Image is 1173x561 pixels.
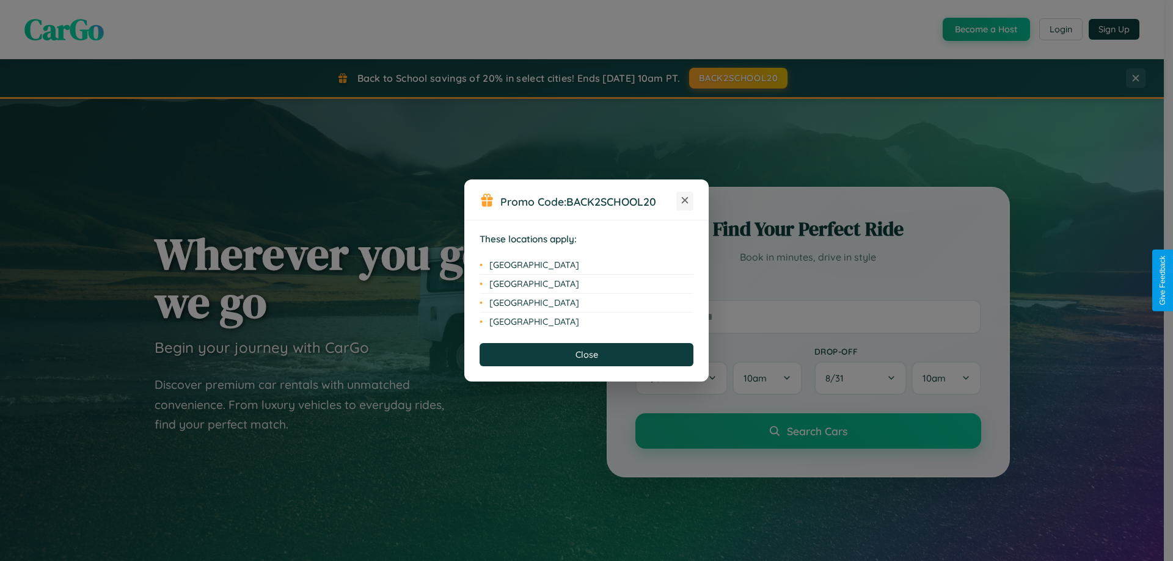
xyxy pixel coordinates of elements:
div: Give Feedback [1158,256,1167,305]
li: [GEOGRAPHIC_DATA] [480,294,693,313]
h3: Promo Code: [500,195,676,208]
b: BACK2SCHOOL20 [566,195,656,208]
li: [GEOGRAPHIC_DATA] [480,275,693,294]
strong: These locations apply: [480,233,577,245]
button: Close [480,343,693,366]
li: [GEOGRAPHIC_DATA] [480,313,693,331]
li: [GEOGRAPHIC_DATA] [480,256,693,275]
